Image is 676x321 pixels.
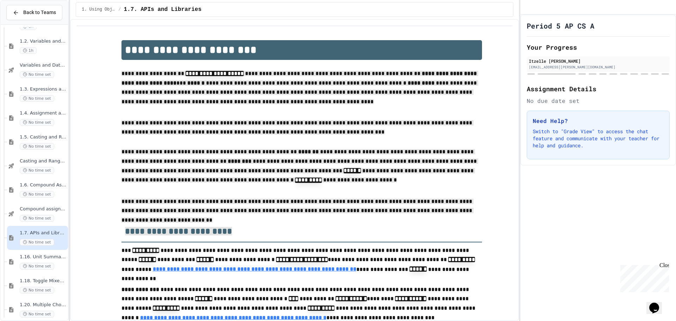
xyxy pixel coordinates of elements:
[533,128,664,149] p: Switch to "Grade View" to access the chat feature and communicate with your teacher for help and ...
[20,254,67,260] span: 1.16. Unit Summary 1a (1.1-1.6)
[20,239,54,246] span: No time set
[20,230,67,236] span: 1.7. APIs and Libraries
[527,21,594,31] h1: Period 5 AP CS A
[20,302,67,308] span: 1.20. Multiple Choice Exercises for Unit 1a (1.1-1.6)
[20,86,67,92] span: 1.3. Expressions and Output [New]
[20,95,54,102] span: No time set
[20,158,67,164] span: Casting and Ranges of variables - Quiz
[533,117,664,125] h3: Need Help?
[20,134,67,140] span: 1.5. Casting and Ranges of Values
[118,7,121,12] span: /
[529,64,668,70] div: [EMAIL_ADDRESS][PERSON_NAME][DOMAIN_NAME]
[23,9,56,16] span: Back to Teams
[124,5,201,14] span: 1.7. APIs and Libraries
[20,182,67,188] span: 1.6. Compound Assignment Operators
[618,262,669,292] iframe: chat widget
[527,97,670,105] div: No due date set
[20,206,67,212] span: Compound assignment operators - Quiz
[3,3,49,45] div: Chat with us now!Close
[527,42,670,52] h2: Your Progress
[20,119,54,126] span: No time set
[20,38,67,44] span: 1.2. Variables and Data Types
[82,7,115,12] span: 1. Using Objects and Methods
[20,287,54,294] span: No time set
[20,110,67,116] span: 1.4. Assignment and Input
[20,263,54,270] span: No time set
[527,84,670,94] h2: Assignment Details
[20,278,67,284] span: 1.18. Toggle Mixed Up or Write Code Practice 1.1-1.6
[20,215,54,222] span: No time set
[20,167,54,174] span: No time set
[529,58,668,64] div: Itzelle [PERSON_NAME]
[20,71,54,78] span: No time set
[20,47,37,54] span: 1h
[20,143,54,150] span: No time set
[646,293,669,314] iframe: chat widget
[20,62,67,68] span: Variables and Data Types - Quiz
[20,311,54,317] span: No time set
[20,191,54,198] span: No time set
[6,5,62,20] button: Back to Teams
